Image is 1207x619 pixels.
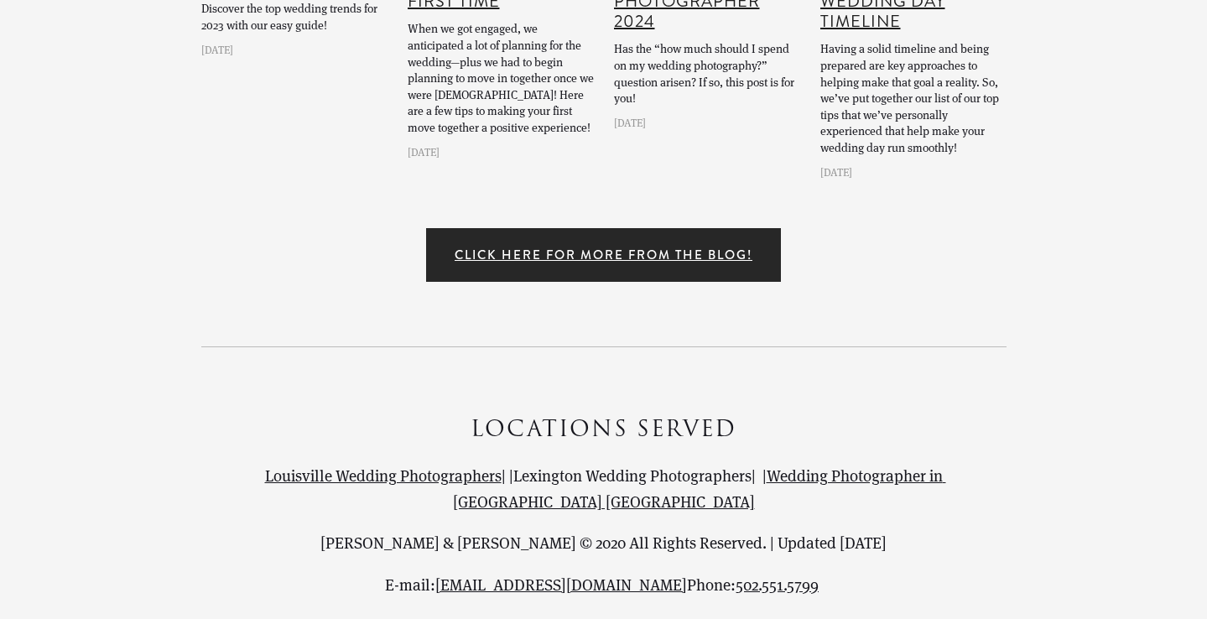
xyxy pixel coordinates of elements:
p: When we got engaged, we anticipated a lot of planning for the wedding—plus we had to begin planni... [408,20,594,135]
a: Click Here for More From The Blog! [426,228,781,282]
time: [DATE] [408,144,440,159]
p: [PERSON_NAME] & [PERSON_NAME] © 2020 All Rights Reserved. | Updated [DATE] [201,530,1007,555]
time: [DATE] [614,115,646,130]
p: Having a solid timeline and being prepared are key approaches to helping make that goal a reality... [820,40,1007,155]
time: [DATE] [201,42,233,57]
a: 502.551.5799 [736,574,819,595]
p: | | | | [201,463,1007,514]
h3: Locations Served [201,413,1007,448]
p: Has the “how much should I spend on my wedding photography?” question arisen? If so, this post is... [614,40,800,106]
time: [DATE] [820,164,852,179]
a: Louisville Wedding Photographers [265,465,502,486]
a: Lexington Wedding Photographers [513,465,752,486]
a: [EMAIL_ADDRESS][DOMAIN_NAME] [435,574,687,595]
p: E-mail: Phone: [201,572,1007,597]
a: Wedding Photographer in [GEOGRAPHIC_DATA] [GEOGRAPHIC_DATA] [453,465,946,511]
